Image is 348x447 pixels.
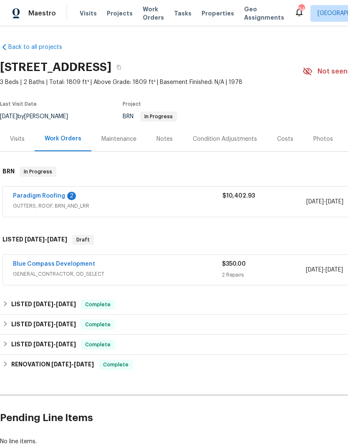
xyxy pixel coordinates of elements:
[33,341,53,347] span: [DATE]
[222,193,255,199] span: $10,402.93
[202,9,234,18] span: Properties
[222,261,246,267] span: $350.00
[33,321,53,327] span: [DATE]
[107,9,133,18] span: Projects
[306,267,323,273] span: [DATE]
[13,270,222,278] span: GENERAL_CONTRACTOR, OD_SELECT
[20,168,55,176] span: In Progress
[277,135,293,143] div: Costs
[100,361,132,369] span: Complete
[45,135,81,143] div: Work Orders
[123,114,177,119] span: BRN
[82,300,114,309] span: Complete
[174,10,192,16] span: Tasks
[82,340,114,349] span: Complete
[28,9,56,18] span: Maestro
[74,361,94,367] span: [DATE]
[3,167,15,177] h6: BRN
[111,60,126,75] button: Copy Address
[313,135,333,143] div: Photos
[325,267,343,273] span: [DATE]
[80,9,97,18] span: Visits
[143,5,164,22] span: Work Orders
[56,321,76,327] span: [DATE]
[13,193,65,199] a: Paradigm Roofing
[306,198,343,206] span: -
[11,300,76,310] h6: LISTED
[56,301,76,307] span: [DATE]
[33,321,76,327] span: -
[101,135,136,143] div: Maintenance
[25,236,67,242] span: -
[73,236,93,244] span: Draft
[156,135,173,143] div: Notes
[33,301,53,307] span: [DATE]
[306,199,324,205] span: [DATE]
[67,192,76,200] div: 2
[326,199,343,205] span: [DATE]
[298,5,304,13] div: 34
[222,271,305,279] div: 2 Repairs
[193,135,257,143] div: Condition Adjustments
[306,266,343,274] span: -
[13,261,95,267] a: Blue Compass Development
[244,5,284,22] span: Geo Assignments
[141,114,176,119] span: In Progress
[33,301,76,307] span: -
[10,135,25,143] div: Visits
[56,341,76,347] span: [DATE]
[82,320,114,329] span: Complete
[11,320,76,330] h6: LISTED
[51,361,94,367] span: -
[47,236,67,242] span: [DATE]
[13,202,222,210] span: GUTTERS, ROOF, BRN_AND_LRR
[25,236,45,242] span: [DATE]
[51,361,71,367] span: [DATE]
[33,341,76,347] span: -
[3,235,67,245] h6: LISTED
[11,360,94,370] h6: RENOVATION
[11,340,76,350] h6: LISTED
[123,102,141,107] span: Project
